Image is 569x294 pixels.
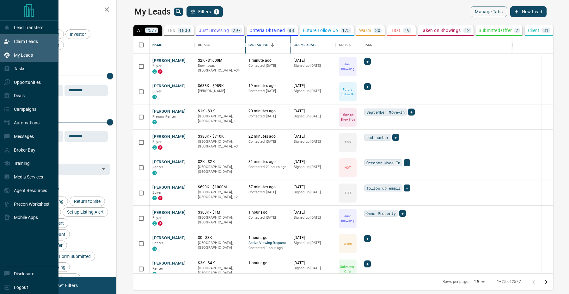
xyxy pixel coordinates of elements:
[345,191,351,195] p: TBD
[395,134,397,141] span: +
[366,134,389,141] span: bad number
[406,185,408,191] span: +
[443,279,469,285] p: Rows per page:
[63,207,108,217] div: Set up Listing Alert
[65,29,90,39] div: Investor
[152,260,186,266] button: [PERSON_NAME]
[198,114,242,124] p: Toronto
[198,89,242,94] p: [PERSON_NAME]
[366,185,400,191] span: follow up email
[405,28,410,33] p: 19
[158,221,162,226] div: property.ca
[195,36,245,54] div: Details
[198,165,242,174] p: [GEOGRAPHIC_DATA], [GEOGRAPHIC_DATA]
[342,28,350,33] p: 175
[152,235,186,241] button: [PERSON_NAME]
[366,235,369,242] span: +
[421,28,461,33] p: Taken on Showings
[152,89,162,93] span: Buyer
[294,185,333,190] p: [DATE]
[248,235,287,241] p: 1 hour ago
[364,235,371,242] div: +
[146,28,157,33] p: 2577
[294,114,333,119] p: Signed up [DATE]
[152,95,157,99] div: condos.ca
[294,83,333,89] p: [DATE]
[152,83,186,89] button: [PERSON_NAME]
[152,165,163,169] span: Renter
[20,6,110,14] h2: Filters
[248,260,287,266] p: 1 hour ago
[294,165,333,170] p: Signed up [DATE]
[406,160,408,166] span: +
[152,171,157,175] div: condos.ca
[361,36,542,54] div: Tags
[401,210,404,216] span: +
[294,235,333,241] p: [DATE]
[198,134,242,139] p: $380K - $710K
[294,260,333,266] p: [DATE]
[364,58,371,65] div: +
[152,115,176,119] span: Precon, Renter
[294,109,333,114] p: [DATE]
[366,58,369,65] span: +
[472,277,487,286] div: 25
[479,28,512,33] p: Submitted Offer
[198,190,242,200] p: Midtown | Central, Toronto
[248,89,287,94] p: Contacted [DATE]
[167,28,175,33] p: TBD
[294,134,333,139] p: [DATE]
[375,28,381,33] p: 30
[497,279,521,285] p: 1–25 of 2577
[187,6,223,17] button: Filters1
[366,84,369,90] span: +
[366,261,369,267] span: +
[158,196,162,200] div: property.ca
[344,241,352,246] p: Warm
[152,210,186,216] button: [PERSON_NAME]
[152,145,157,150] div: condos.ca
[248,210,287,215] p: 1 hour ago
[198,139,242,149] p: York-Crosstown, Scarborough, Pickering
[340,62,356,71] p: Just Browsing
[366,160,400,166] span: October Move-In
[291,36,336,54] div: Claimed Date
[152,64,162,68] span: Buyer
[152,266,163,271] span: Renter
[245,36,291,54] div: Last Active
[198,63,242,73] p: Etobicoke, Midtown | Central, North York, North York, Toronto, Vaughan, Richmond Hill, Innisfil, ...
[248,114,287,119] p: Contacted [DATE]
[198,83,242,89] p: $638K - $989K
[152,185,186,191] button: [PERSON_NAME]
[248,139,287,144] p: Contacted [DATE]
[248,165,287,170] p: Contacted 21 hours ago
[404,159,410,166] div: +
[152,109,186,115] button: [PERSON_NAME]
[404,185,410,191] div: +
[198,266,242,276] p: [GEOGRAPHIC_DATA], [GEOGRAPHIC_DATA]
[392,134,399,141] div: +
[152,196,157,200] div: condos.ca
[152,36,162,54] div: Name
[392,28,401,33] p: HOT
[248,190,287,195] p: Contacted [DATE]
[198,109,242,114] p: $1K - $3K
[152,69,157,74] div: condos.ca
[152,221,157,226] div: condos.ca
[248,185,287,190] p: 57 minutes ago
[248,109,287,114] p: 20 minutes ago
[248,83,287,89] p: 19 minutes ago
[364,260,371,267] div: +
[465,28,470,33] p: 12
[134,7,171,17] h1: My Leads
[70,197,105,206] div: Return to Site
[198,159,242,165] p: $2K - $2K
[248,246,287,251] p: Contacted 1 hour ago
[340,112,356,122] p: Taken on Showings
[152,134,186,140] button: [PERSON_NAME]
[68,32,88,37] span: Investor
[99,165,108,173] button: Open
[294,63,333,68] p: Signed up [DATE]
[268,41,277,49] button: Sort
[408,109,415,116] div: +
